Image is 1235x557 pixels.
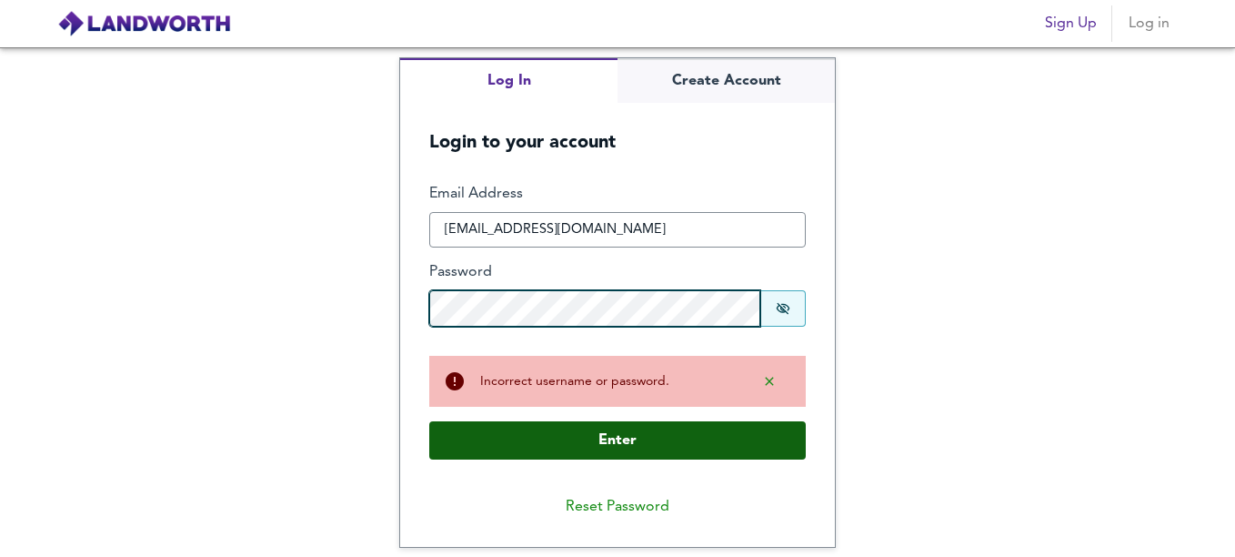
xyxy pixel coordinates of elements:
[57,10,231,37] img: logo
[429,262,806,283] label: Password
[480,372,733,390] div: Incorrect username or password.
[429,184,806,205] label: Email Address
[748,367,791,396] button: Dismiss alert
[400,58,617,103] button: Log In
[617,58,835,103] button: Create Account
[1127,11,1170,36] span: Log in
[760,290,806,327] button: Show password
[429,212,806,248] input: e.g. joe@bloggs.com
[1120,5,1178,42] button: Log in
[1038,5,1104,42] button: Sign Up
[400,103,835,155] h5: Login to your account
[1045,11,1097,36] span: Sign Up
[551,489,684,525] button: Reset Password
[429,421,806,460] button: Enter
